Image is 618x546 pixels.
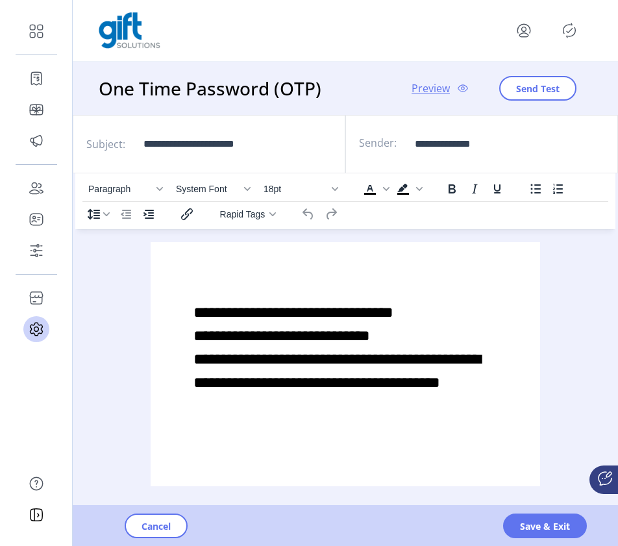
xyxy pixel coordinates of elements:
[516,82,560,95] span: Send Test
[171,180,255,198] button: Font System Font
[214,205,281,223] button: Rapid Tags
[151,242,540,486] iframe: Rich Text Area
[392,180,425,198] div: Background color Black
[441,180,463,198] button: Bold
[83,205,114,223] button: Line height
[559,20,580,41] button: Publisher Panel
[99,75,327,102] h3: One Time Password (OTP)
[142,519,171,533] span: Cancel
[486,180,508,198] button: Underline
[176,184,240,194] span: System Font
[220,209,266,219] span: Rapid Tags
[525,180,547,198] button: Bullet list
[83,180,167,198] button: Block Paragraph
[359,180,391,198] div: Text color Black
[138,205,160,223] button: Increase indent
[176,205,198,223] button: Insert/edit link
[86,136,125,152] label: Subject:
[547,180,569,198] button: Numbered list
[125,514,188,538] button: Cancel
[463,180,486,198] button: Italic
[359,136,397,150] label: Sender:
[412,81,450,96] span: Preview
[503,514,587,538] button: Save & Exit
[264,184,327,194] span: 18pt
[88,184,152,194] span: Paragraph
[499,76,576,101] button: Send Test
[99,12,160,49] img: logo
[513,20,534,41] button: menu
[297,205,319,223] button: Undo
[258,180,343,198] button: Font size 18pt
[320,205,342,223] button: Redo
[115,205,137,223] button: Decrease indent
[520,519,570,533] span: Save & Exit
